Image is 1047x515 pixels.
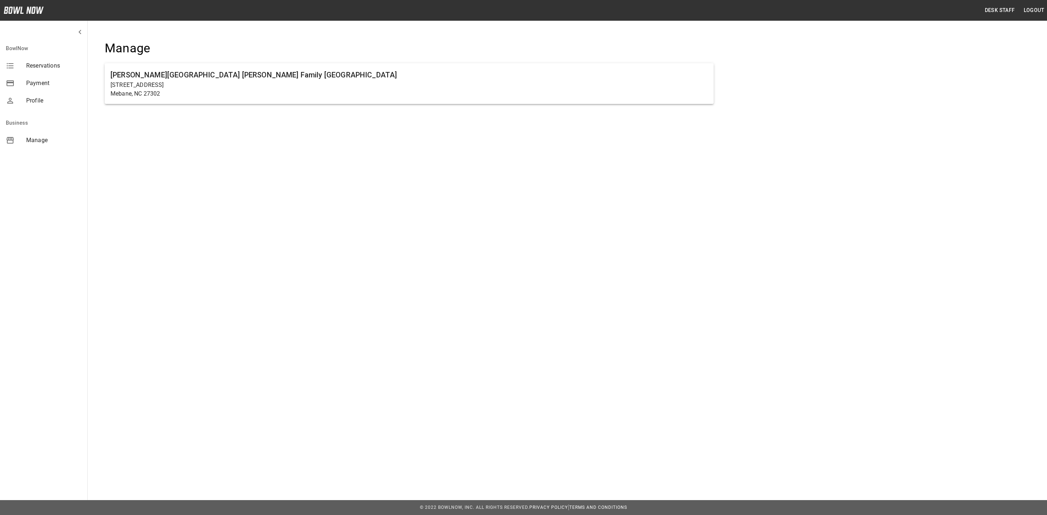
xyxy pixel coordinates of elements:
[111,81,708,89] p: [STREET_ADDRESS]
[4,7,44,14] img: logo
[982,4,1018,17] button: Desk Staff
[529,505,568,510] a: Privacy Policy
[569,505,627,510] a: Terms and Conditions
[26,79,81,88] span: Payment
[1021,4,1047,17] button: Logout
[111,69,708,81] h6: [PERSON_NAME][GEOGRAPHIC_DATA] [PERSON_NAME] Family [GEOGRAPHIC_DATA]
[105,41,714,56] h4: Manage
[26,61,81,70] span: Reservations
[420,505,529,510] span: © 2022 BowlNow, Inc. All Rights Reserved.
[111,89,708,98] p: Mebane, NC 27302
[26,96,81,105] span: Profile
[26,136,81,145] span: Manage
